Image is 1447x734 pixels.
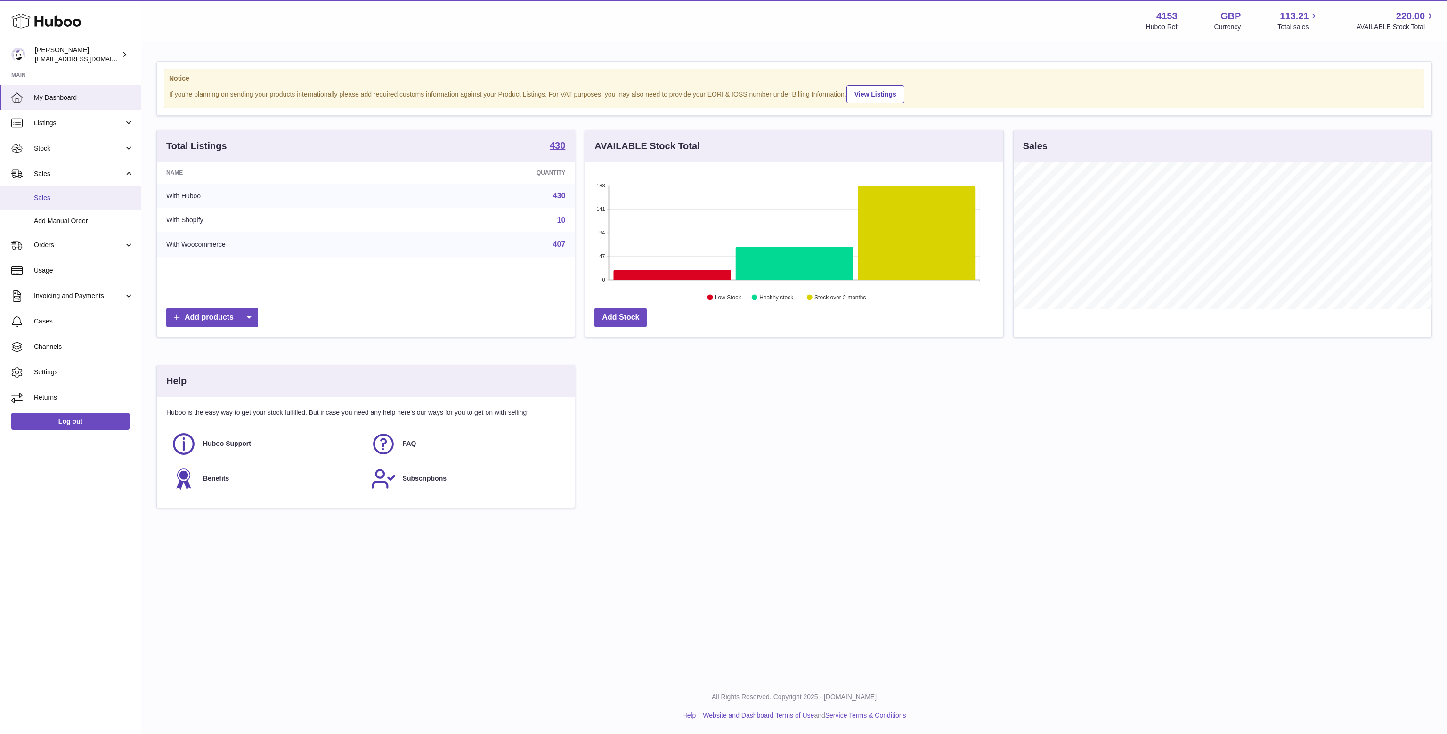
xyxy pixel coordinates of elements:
span: Cases [34,317,134,326]
text: 94 [600,230,605,235]
h3: Sales [1023,140,1048,153]
span: Invoicing and Payments [34,291,124,300]
h3: AVAILABLE Stock Total [594,140,699,153]
a: 10 [557,216,566,224]
td: With Huboo [157,184,416,208]
a: Add products [166,308,258,327]
span: AVAILABLE Stock Total [1356,23,1436,32]
text: 47 [600,253,605,259]
a: 220.00 AVAILABLE Stock Total [1356,10,1436,32]
text: 141 [596,206,605,212]
p: Huboo is the easy way to get your stock fulfilled. But incase you need any help here's our ways f... [166,408,565,417]
span: Settings [34,368,134,377]
span: Sales [34,194,134,202]
text: Stock over 2 months [814,294,866,301]
span: Usage [34,266,134,275]
li: and [699,711,906,720]
a: Huboo Support [171,431,361,457]
span: Add Manual Order [34,217,134,226]
a: Benefits [171,466,361,492]
span: 220.00 [1396,10,1425,23]
a: Log out [11,413,130,430]
span: Listings [34,119,124,128]
span: Total sales [1277,23,1319,32]
span: [EMAIL_ADDRESS][DOMAIN_NAME] [35,55,138,63]
div: [PERSON_NAME] [35,46,120,64]
span: Huboo Support [203,439,251,448]
span: Channels [34,342,134,351]
td: With Woocommerce [157,232,416,257]
a: Help [683,711,696,719]
th: Name [157,162,416,184]
h3: Help [166,375,187,387]
text: 0 [602,277,605,282]
strong: 430 [550,141,565,150]
strong: Notice [169,74,1419,83]
img: sales@kasefilters.com [11,48,25,62]
div: If you're planning on sending your products internationally please add required customs informati... [169,84,1419,103]
text: Low Stock [715,294,741,301]
a: 113.21 Total sales [1277,10,1319,32]
h3: Total Listings [166,140,227,153]
a: Subscriptions [371,466,561,492]
span: FAQ [403,439,416,448]
td: With Shopify [157,208,416,233]
span: Subscriptions [403,474,447,483]
text: Healthy stock [760,294,794,301]
a: Website and Dashboard Terms of Use [703,711,814,719]
span: My Dashboard [34,93,134,102]
a: 430 [550,141,565,152]
strong: 4153 [1156,10,1178,23]
span: Orders [34,241,124,250]
span: 113.21 [1280,10,1309,23]
a: 430 [553,192,566,200]
a: FAQ [371,431,561,457]
div: Currency [1214,23,1241,32]
div: Huboo Ref [1146,23,1178,32]
span: Sales [34,169,124,178]
span: Stock [34,144,124,153]
text: 188 [596,183,605,188]
a: 407 [553,240,566,248]
span: Returns [34,393,134,402]
a: Service Terms & Conditions [825,711,906,719]
th: Quantity [416,162,575,184]
a: Add Stock [594,308,647,327]
a: View Listings [846,85,904,103]
p: All Rights Reserved. Copyright 2025 - [DOMAIN_NAME] [149,693,1439,702]
span: Benefits [203,474,229,483]
strong: GBP [1220,10,1241,23]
